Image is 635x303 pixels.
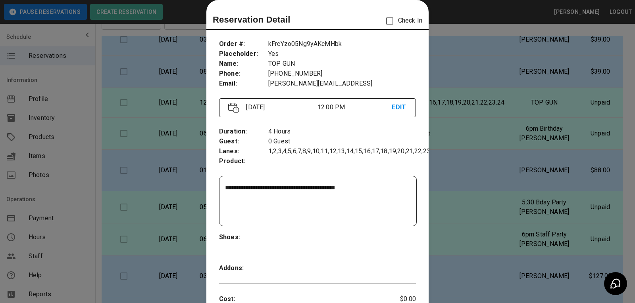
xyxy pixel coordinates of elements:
[268,49,416,59] p: Yes
[219,39,268,49] p: Order # :
[219,49,268,59] p: Placeholder :
[219,147,268,156] p: Lanes :
[219,137,268,147] p: Guest :
[213,13,291,26] p: Reservation Detail
[243,103,317,112] p: [DATE]
[268,79,416,89] p: [PERSON_NAME][EMAIL_ADDRESS]
[219,127,268,137] p: Duration :
[219,59,268,69] p: Name :
[317,103,392,112] p: 12:00 PM
[228,103,239,113] img: Vector
[219,263,268,273] p: Addons :
[268,59,416,69] p: TOP GUN
[219,69,268,79] p: Phone :
[392,103,406,112] p: EDIT
[219,79,268,89] p: Email :
[381,13,422,29] p: Check In
[268,147,416,156] p: 1,2,3,4,5,6,7,8,9,10,11,12,13,14,15,16,17,18,19,20,21,22,23,24
[268,127,416,137] p: 4 Hours
[219,156,268,166] p: Product :
[219,232,268,242] p: Shoes :
[268,137,416,147] p: 0 Guest
[268,39,416,49] p: kFrcYzo05Ng9yAKcMHbk
[268,69,416,79] p: [PHONE_NUMBER]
